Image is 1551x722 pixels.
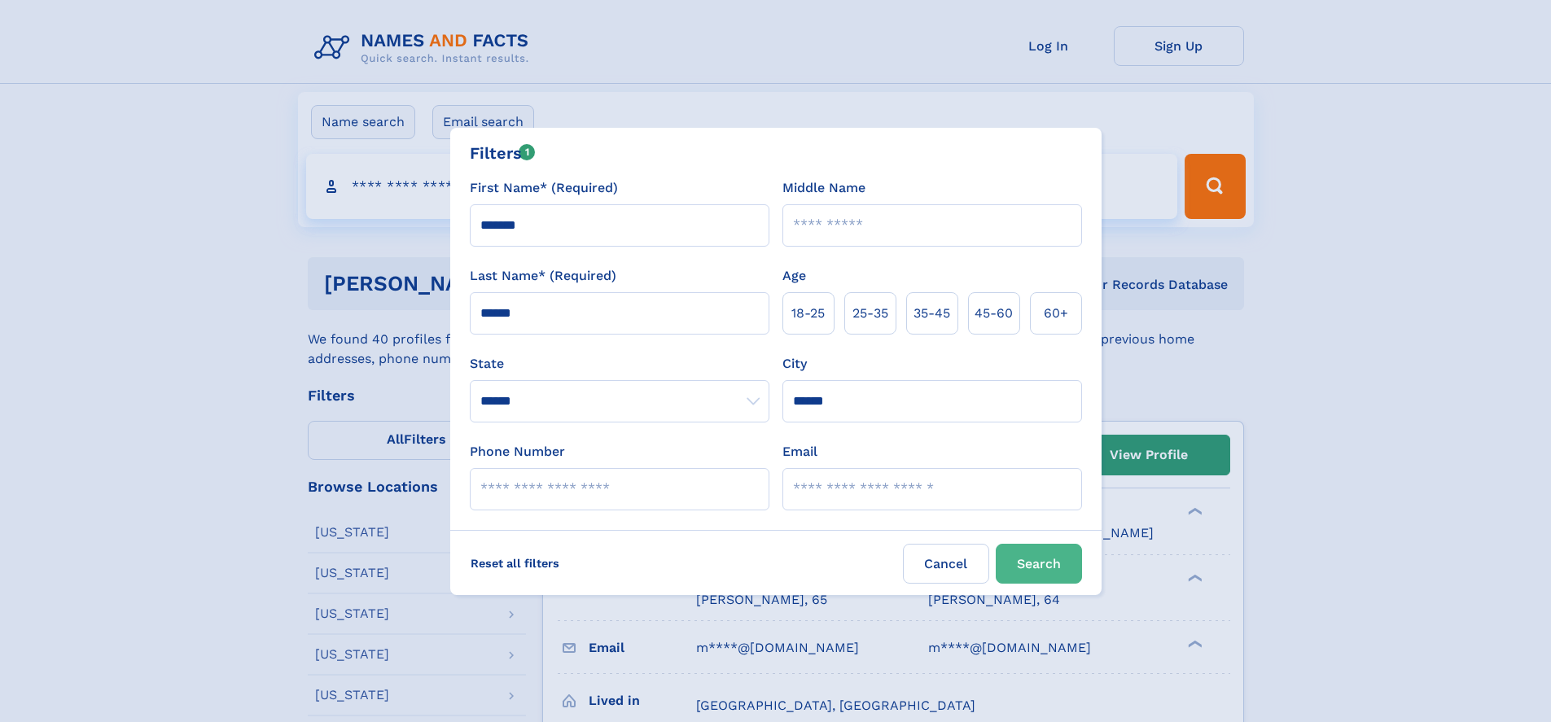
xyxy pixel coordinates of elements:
[791,304,825,323] span: 18‑25
[782,354,807,374] label: City
[782,266,806,286] label: Age
[470,266,616,286] label: Last Name* (Required)
[470,442,565,462] label: Phone Number
[914,304,950,323] span: 35‑45
[975,304,1013,323] span: 45‑60
[1044,304,1068,323] span: 60+
[996,544,1082,584] button: Search
[903,544,989,584] label: Cancel
[470,178,618,198] label: First Name* (Required)
[470,354,769,374] label: State
[782,178,865,198] label: Middle Name
[852,304,888,323] span: 25‑35
[782,442,817,462] label: Email
[470,141,536,165] div: Filters
[460,544,570,583] label: Reset all filters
